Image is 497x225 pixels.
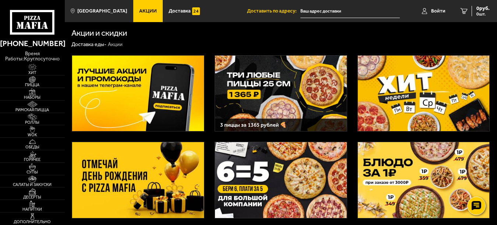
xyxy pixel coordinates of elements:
img: 15daf4d41897b9f0e9f617042186c801.svg [192,7,200,15]
input: Ваш адрес доставки [300,4,400,18]
a: Доставка еды- [71,41,106,48]
span: Доставить по адресу: [247,8,300,14]
a: 3 пиццы за 1365 рублей 🍕 [215,55,347,131]
span: Доставка [169,8,191,14]
div: Акции [108,41,123,48]
span: 0 руб. [476,6,490,11]
span: Войти [431,8,445,14]
span: 0 шт. [476,12,490,16]
span: Акции [139,8,157,14]
h3: 3 пиццы за 1365 рублей 🍕 [220,122,341,128]
span: [GEOGRAPHIC_DATA] [77,8,127,14]
h1: Акции и скидки [71,29,127,38]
